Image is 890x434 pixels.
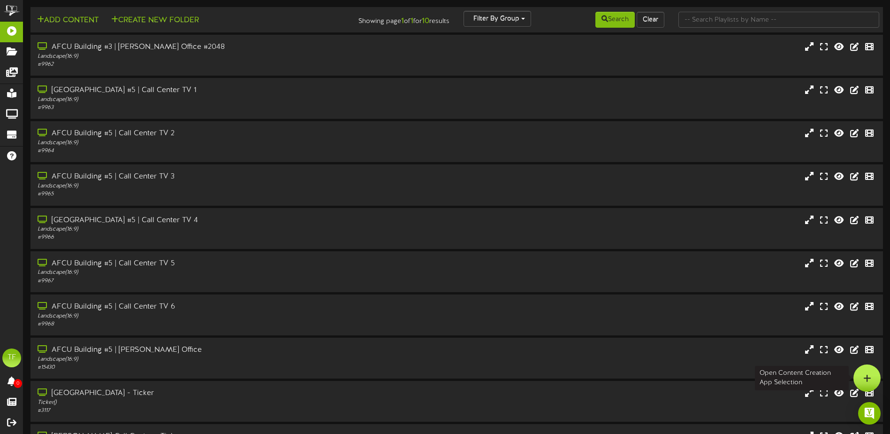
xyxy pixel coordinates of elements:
[38,312,379,320] div: Landscape ( 16:9 )
[38,85,379,96] div: [GEOGRAPHIC_DATA] #5 | Call Center TV 1
[595,12,635,28] button: Search
[14,379,22,388] span: 0
[858,402,881,425] div: Open Intercom Messenger
[38,215,379,226] div: [GEOGRAPHIC_DATA] #5 | Call Center TV 4
[38,225,379,233] div: Landscape ( 16:9 )
[38,388,379,399] div: [GEOGRAPHIC_DATA] - Ticker
[38,139,379,147] div: Landscape ( 16:9 )
[38,104,379,112] div: # 9963
[38,190,379,198] div: # 9965
[38,345,379,356] div: AFCU Building #5 | [PERSON_NAME] Office
[38,258,379,269] div: AFCU Building #5 | Call Center TV 5
[38,399,379,407] div: Ticker ( )
[38,320,379,328] div: # 9968
[678,12,879,28] input: -- Search Playlists by Name --
[38,171,379,182] div: AFCU Building #5 | Call Center TV 3
[38,53,379,61] div: Landscape ( 16:9 )
[38,277,379,285] div: # 9967
[38,61,379,69] div: # 9962
[38,147,379,155] div: # 9964
[38,364,379,372] div: # 15430
[2,349,21,367] div: TF
[38,96,379,104] div: Landscape ( 16:9 )
[422,17,429,25] strong: 10
[637,12,664,28] button: Clear
[38,269,379,277] div: Landscape ( 16:9 )
[401,17,404,25] strong: 1
[34,15,101,26] button: Add Content
[411,17,413,25] strong: 1
[38,233,379,241] div: # 9966
[38,42,379,53] div: AFCU Building #3 | [PERSON_NAME] Office #2048
[38,128,379,139] div: AFCU Building #5 | Call Center TV 2
[38,182,379,190] div: Landscape ( 16:9 )
[464,11,531,27] button: Filter By Group
[38,302,379,312] div: AFCU Building #5 | Call Center TV 6
[108,15,202,26] button: Create New Folder
[313,11,456,27] div: Showing page of for results
[38,356,379,364] div: Landscape ( 16:9 )
[38,407,379,415] div: # 3117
